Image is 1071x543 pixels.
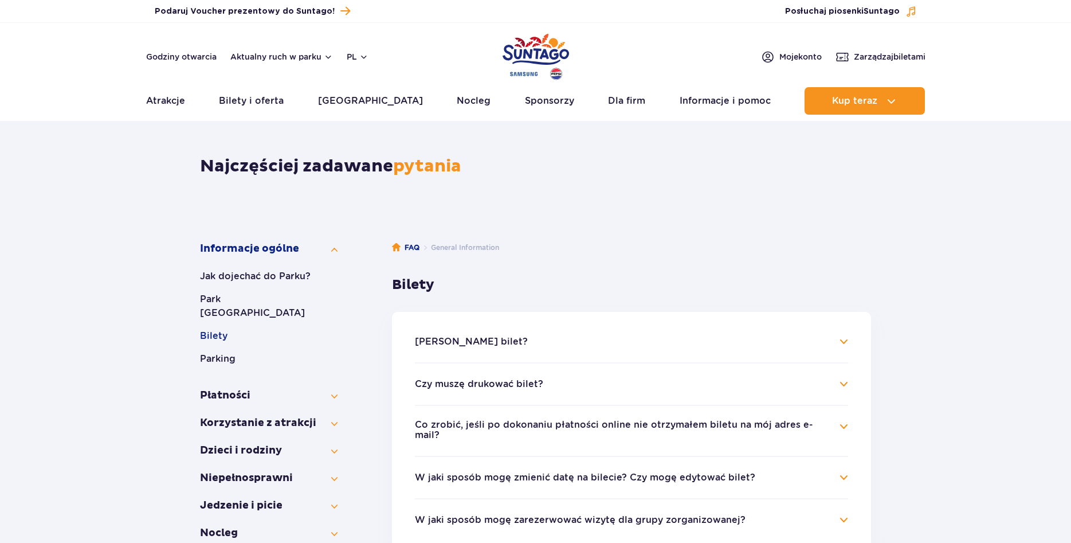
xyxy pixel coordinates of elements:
[457,87,491,115] a: Nocleg
[832,96,877,106] span: Kup teraz
[805,87,925,115] button: Kup teraz
[347,51,368,62] button: pl
[200,292,338,320] button: Park [GEOGRAPHIC_DATA]
[200,269,338,283] button: Jak dojechać do Parku?
[155,6,335,17] span: Podaruj Voucher prezentowy do Suntago!
[680,87,771,115] a: Informacje i pomoc
[200,156,871,177] h1: Najczęściej zadawane
[200,329,338,343] button: Bilety
[393,155,461,177] span: pytania
[146,87,185,115] a: Atrakcje
[785,6,917,17] button: Posłuchaj piosenkiSuntago
[200,352,338,366] button: Parking
[392,242,419,253] a: FAQ
[200,499,338,513] button: Jedzenie i picie
[854,51,925,62] span: Zarządzaj biletami
[230,52,333,61] button: Aktualny ruch w parku
[200,471,338,485] button: Niepełno­sprawni
[155,3,350,19] a: Podaruj Voucher prezentowy do Suntago!
[392,276,871,294] h3: Bilety
[415,515,746,525] button: W jaki sposób mogę zarezerwować wizytę dla grupy zorganizowanej?
[146,51,217,62] a: Godziny otwarcia
[835,50,925,64] a: Zarządzajbiletami
[200,416,338,430] button: Korzystanie z atrakcji
[200,389,338,403] button: Płatności
[200,526,338,540] button: Nocleg
[419,242,499,253] li: General Information
[779,51,822,62] span: Moje konto
[503,29,569,81] a: Park of Poland
[318,87,423,115] a: [GEOGRAPHIC_DATA]
[200,242,338,256] button: Informacje ogólne
[200,444,338,458] button: Dzieci i rodziny
[415,379,543,389] button: Czy muszę drukować bilet?
[415,337,528,347] button: [PERSON_NAME] bilet?
[415,472,755,483] button: W jaki sposób mogę zmienić datę na bilecie? Czy mogę edytować bilet?
[608,87,645,115] a: Dla firm
[525,87,574,115] a: Sponsorzy
[415,420,831,441] button: Co zrobić, jeśli po dokonaniu płatności online nie otrzymałem biletu na mój adres e-mail?
[219,87,284,115] a: Bilety i oferta
[785,6,900,17] span: Posłuchaj piosenki
[864,7,900,15] span: Suntago
[761,50,822,64] a: Mojekonto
